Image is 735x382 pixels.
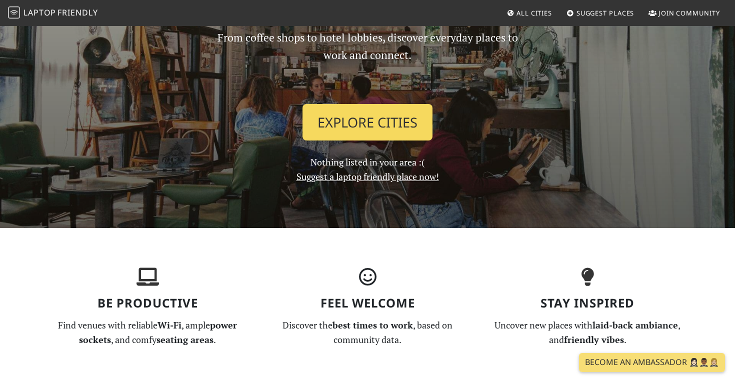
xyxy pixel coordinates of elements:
strong: Wi-Fi [157,319,181,331]
span: Friendly [57,7,97,18]
p: Find venues with reliable , ample , and comfy . [43,318,251,347]
strong: best times to work [332,319,413,331]
p: Discover the , based on community data. [263,318,471,347]
a: LaptopFriendly LaptopFriendly [8,4,98,22]
h3: Stay Inspired [483,296,691,310]
span: Suggest Places [576,8,634,17]
strong: seating areas [156,333,213,345]
img: LaptopFriendly [8,6,20,18]
a: Suggest Places [562,4,638,22]
span: All Cities [516,8,552,17]
a: Suggest a laptop friendly place now! [296,170,439,182]
strong: friendly vibes [564,333,624,345]
h3: Be Productive [43,296,251,310]
strong: laid-back ambiance [592,319,678,331]
a: Join Community [644,4,724,22]
span: Laptop [23,7,56,18]
p: From coffee shops to hotel lobbies, discover everyday places to work and connect. [208,29,526,95]
p: Uncover new places with , and . [483,318,691,347]
span: Join Community [658,8,720,17]
div: Nothing listed in your area :( [202,29,532,183]
a: Explore Cities [302,104,432,141]
h3: Feel Welcome [263,296,471,310]
a: All Cities [502,4,556,22]
a: Become an Ambassador 🤵🏻‍♀️🤵🏾‍♂️🤵🏼‍♀️ [579,353,725,372]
